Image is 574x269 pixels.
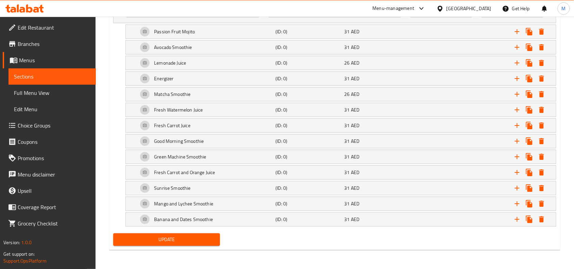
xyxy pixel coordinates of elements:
[536,26,548,38] button: Delete Passion Fruit Mojito
[3,238,20,247] span: Version:
[523,135,536,147] button: Clone new choice
[18,138,90,146] span: Coupons
[523,166,536,179] button: Clone new choice
[154,169,215,176] h5: Fresh Carrot and Orange Juice
[9,68,96,85] a: Sections
[276,138,342,145] h5: (ID: 0)
[536,119,548,132] button: Delete Fresh Carrot Juice
[3,215,96,232] a: Grocery Checklist
[126,103,556,117] div: Expand
[154,60,186,66] h5: Lemonade Juice
[9,85,96,101] a: Full Menu View
[344,215,350,224] span: 31
[276,106,342,113] h5: (ID: 0)
[511,135,523,147] button: Add new choice
[351,215,359,224] span: AED
[351,90,359,99] span: AED
[3,256,47,265] a: Support.OpsPlatform
[351,58,359,67] span: AED
[536,41,548,53] button: Delete Avocado Smoothie
[154,138,204,145] h5: Good Morning Smoothie
[276,28,342,35] h5: (ID: 0)
[523,182,536,194] button: Clone new choice
[154,200,213,207] h5: Mango and Lychee Smoothie
[351,43,359,52] span: AED
[276,44,342,51] h5: (ID: 0)
[3,183,96,199] a: Upsell
[154,28,195,35] h5: Passion Fruit Mojito
[536,213,548,225] button: Delete Banana and Dates Smoothie
[21,238,32,247] span: 1.0.0
[373,4,415,13] div: Menu-management
[3,52,96,68] a: Menus
[276,91,342,98] h5: (ID: 0)
[351,27,359,36] span: AED
[18,203,90,211] span: Coverage Report
[351,199,359,208] span: AED
[344,137,350,146] span: 31
[18,154,90,162] span: Promotions
[523,151,536,163] button: Clone new choice
[126,40,556,54] div: Expand
[344,90,350,99] span: 26
[119,235,215,244] span: Update
[536,151,548,163] button: Delete Green Machine Smoothie
[536,198,548,210] button: Delete Mango and Lychee Smoothie
[126,119,556,132] div: Expand
[154,153,206,160] h5: Green Machine Smoothie
[126,197,556,211] div: Expand
[126,56,556,70] div: Expand
[523,88,536,100] button: Clone new choice
[511,182,523,194] button: Add new choice
[523,119,536,132] button: Clone new choice
[536,135,548,147] button: Delete Good Morning Smoothie
[344,58,350,67] span: 26
[126,213,556,226] div: Expand
[276,169,342,176] h5: (ID: 0)
[126,72,556,85] div: Expand
[14,105,90,113] span: Edit Menu
[523,104,536,116] button: Clone new choice
[523,72,536,85] button: Clone new choice
[511,213,523,225] button: Add new choice
[523,57,536,69] button: Clone new choice
[351,168,359,177] span: AED
[536,182,548,194] button: Delete Sunrise Smoothie
[562,5,566,12] span: M
[14,72,90,81] span: Sections
[511,166,523,179] button: Add new choice
[511,104,523,116] button: Add new choice
[3,199,96,215] a: Coverage Report
[3,150,96,166] a: Promotions
[351,121,359,130] span: AED
[3,36,96,52] a: Branches
[276,75,342,82] h5: (ID: 0)
[344,27,350,36] span: 31
[3,134,96,150] a: Coupons
[126,150,556,164] div: Expand
[446,5,491,12] div: [GEOGRAPHIC_DATA]
[536,104,548,116] button: Delete Fresh Watermelon Juice
[113,233,220,246] button: Update
[344,168,350,177] span: 31
[126,166,556,179] div: Expand
[511,198,523,210] button: Add new choice
[154,91,190,98] h5: Matcha Smoothie
[126,134,556,148] div: Expand
[276,185,342,191] h5: (ID: 0)
[344,152,350,161] span: 31
[3,166,96,183] a: Menu disclaimer
[511,151,523,163] button: Add new choice
[523,213,536,225] button: Clone new choice
[9,101,96,117] a: Edit Menu
[523,41,536,53] button: Clone new choice
[511,26,523,38] button: Add new choice
[344,199,350,208] span: 31
[351,184,359,192] span: AED
[344,43,350,52] span: 31
[276,153,342,160] h5: (ID: 0)
[511,119,523,132] button: Add new choice
[523,198,536,210] button: Clone new choice
[154,75,173,82] h5: Energizer
[3,19,96,36] a: Edit Restaurant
